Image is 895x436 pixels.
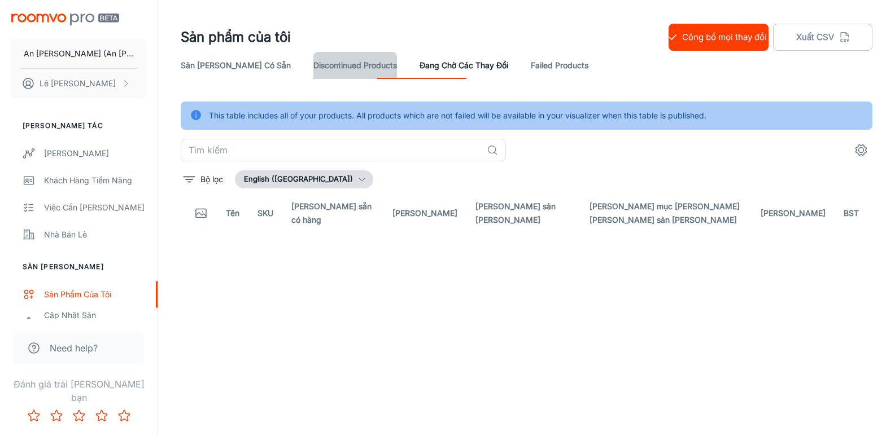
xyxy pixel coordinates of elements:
[181,52,291,79] a: Sản [PERSON_NAME] có sẵn
[181,170,226,188] button: filter
[44,174,146,187] div: Khách hàng tiềm năng
[420,52,508,79] a: Đang chờ các thay đổi
[773,24,873,51] button: Xuất CSV
[68,404,90,427] button: Rate 3 star
[45,404,68,427] button: Rate 2 star
[752,197,835,229] th: [PERSON_NAME]
[11,69,146,98] button: Lê [PERSON_NAME]
[90,404,113,427] button: Rate 4 star
[24,47,134,60] p: An [PERSON_NAME] (An [PERSON_NAME] - Working Materials)
[209,105,706,126] div: This table includes all of your products. All products which are not failed will be available in ...
[44,228,146,241] div: Nhà bán lẻ
[44,147,146,160] div: [PERSON_NAME]
[23,404,45,427] button: Rate 1 star
[40,77,116,90] p: Lê [PERSON_NAME]
[9,377,149,404] p: Đánh giá trải [PERSON_NAME] bạn
[50,341,98,355] span: Need help?
[383,197,466,229] th: [PERSON_NAME]
[11,14,119,25] img: Roomvo PRO Beta
[181,139,482,161] input: Tìm kiếm
[194,206,208,220] svg: Thumbnail
[217,197,248,229] th: Tên
[850,139,872,161] button: settings
[181,27,291,47] h1: Sản phẩm của tôi
[235,170,373,188] button: English ([GEOGRAPHIC_DATA])
[669,24,769,51] button: Công bố mọi thay đổi
[11,39,146,68] button: An [PERSON_NAME] (An [PERSON_NAME] - Working Materials)
[200,173,223,186] p: Bộ lọc
[531,52,588,79] a: Failed Products
[44,288,146,301] div: Sản phẩm của tôi
[313,52,397,79] a: Discontinued Products
[44,201,146,214] div: Việc cần [PERSON_NAME]
[248,197,282,229] th: SKU
[44,309,146,334] div: Cập nhật sản [PERSON_NAME]
[580,197,752,229] th: [PERSON_NAME] mục [PERSON_NAME] [PERSON_NAME] sản [PERSON_NAME]
[282,197,383,229] th: [PERSON_NAME] sẵn có hàng
[466,197,580,229] th: [PERSON_NAME] sản [PERSON_NAME]
[113,404,136,427] button: Rate 5 star
[835,197,872,229] th: BST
